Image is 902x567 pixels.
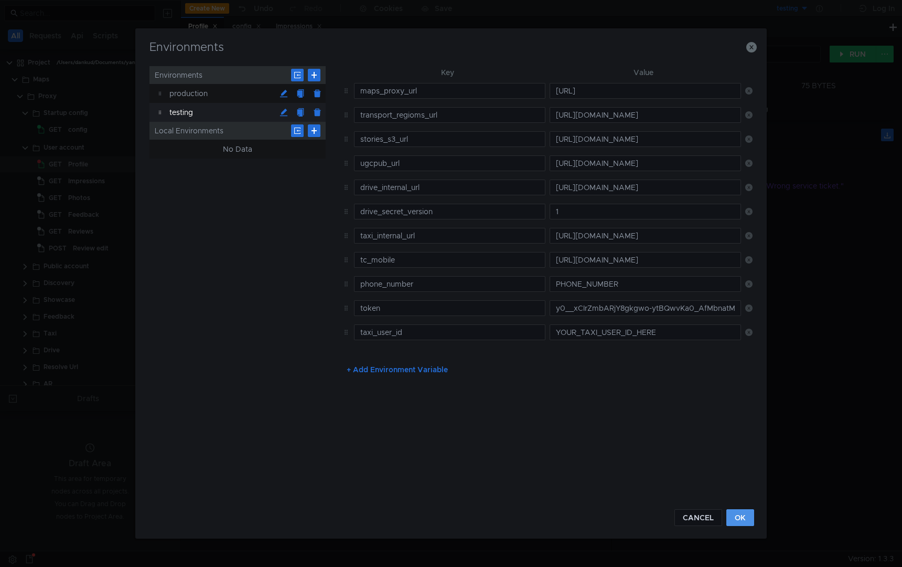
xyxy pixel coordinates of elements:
[149,122,326,140] div: Local Environments
[223,143,252,155] div: No Data
[350,66,545,79] th: Key
[148,41,754,54] h3: Environments
[545,66,741,79] th: Value
[169,84,275,103] div: production
[169,103,275,122] div: testing
[149,66,326,84] div: Environments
